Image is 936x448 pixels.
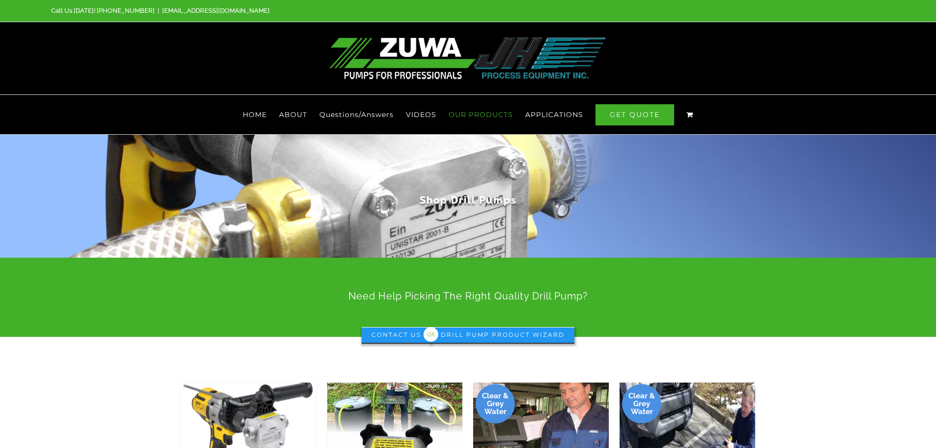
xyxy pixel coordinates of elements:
a: Contact Us [362,327,431,343]
span: Drill Pump Product Wizard [441,331,565,338]
span: OUR PRODUCTS [449,111,513,118]
nav: Main Menu [51,95,885,134]
a: Drill Pump Product Wizard [431,327,574,343]
a: OUR PRODUCTS [449,95,513,134]
span: Call Us [DATE]! [PHONE_NUMBER] [51,7,155,14]
span: APPLICATIONS [525,111,583,118]
span: OR [427,329,435,341]
span: ABOUT [279,111,307,118]
span: VIDEOS [406,111,436,118]
img: Quality Drill Pump Pennsylvania - Metal Drill Pump PA [329,37,607,79]
a: APPLICATIONS [525,95,583,134]
a: GET QUOTE [596,95,674,134]
a: View Cart [686,95,693,134]
a: Questions/Answers [319,95,394,134]
h2: Need Help Picking The Right Quality Drill Pump? [181,290,756,302]
span: HOME [243,111,267,118]
span: Questions/Answers [319,111,394,118]
span: Clear & Grey Water [476,392,515,416]
a: VIDEOS [406,95,436,134]
h1: Shop Drill Pumps [181,193,756,207]
a: ABOUT [279,95,307,134]
span: Clear & Grey Water [622,392,661,416]
span: GET QUOTE [596,104,674,125]
span: Contact Us [371,331,421,338]
a: [EMAIL_ADDRESS][DOMAIN_NAME] [162,7,270,14]
a: HOME [243,95,267,134]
